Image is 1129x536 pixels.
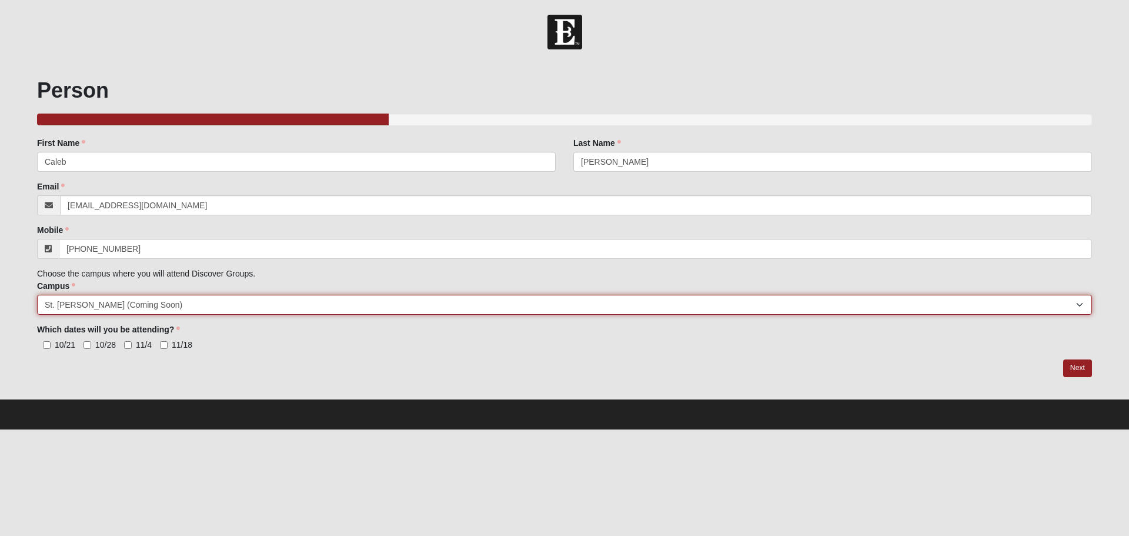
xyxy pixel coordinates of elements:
span: 11/4 [136,340,152,349]
input: 10/28 [83,341,91,349]
input: 11/4 [124,341,132,349]
img: Church of Eleven22 Logo [547,15,582,49]
span: 10/21 [55,340,75,349]
label: First Name [37,137,85,149]
label: Which dates will you be attending? [37,324,180,335]
span: 10/28 [95,340,116,349]
input: 10/21 [43,341,51,349]
span: 11/18 [172,340,192,349]
h1: Person [37,78,1092,103]
input: 11/18 [160,341,168,349]
a: Next [1063,359,1092,377]
label: Campus [37,280,75,292]
div: Choose the campus where you will attend Discover Groups. [37,137,1092,351]
label: Last Name [573,137,621,149]
label: Mobile [37,224,69,236]
label: Email [37,181,65,192]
